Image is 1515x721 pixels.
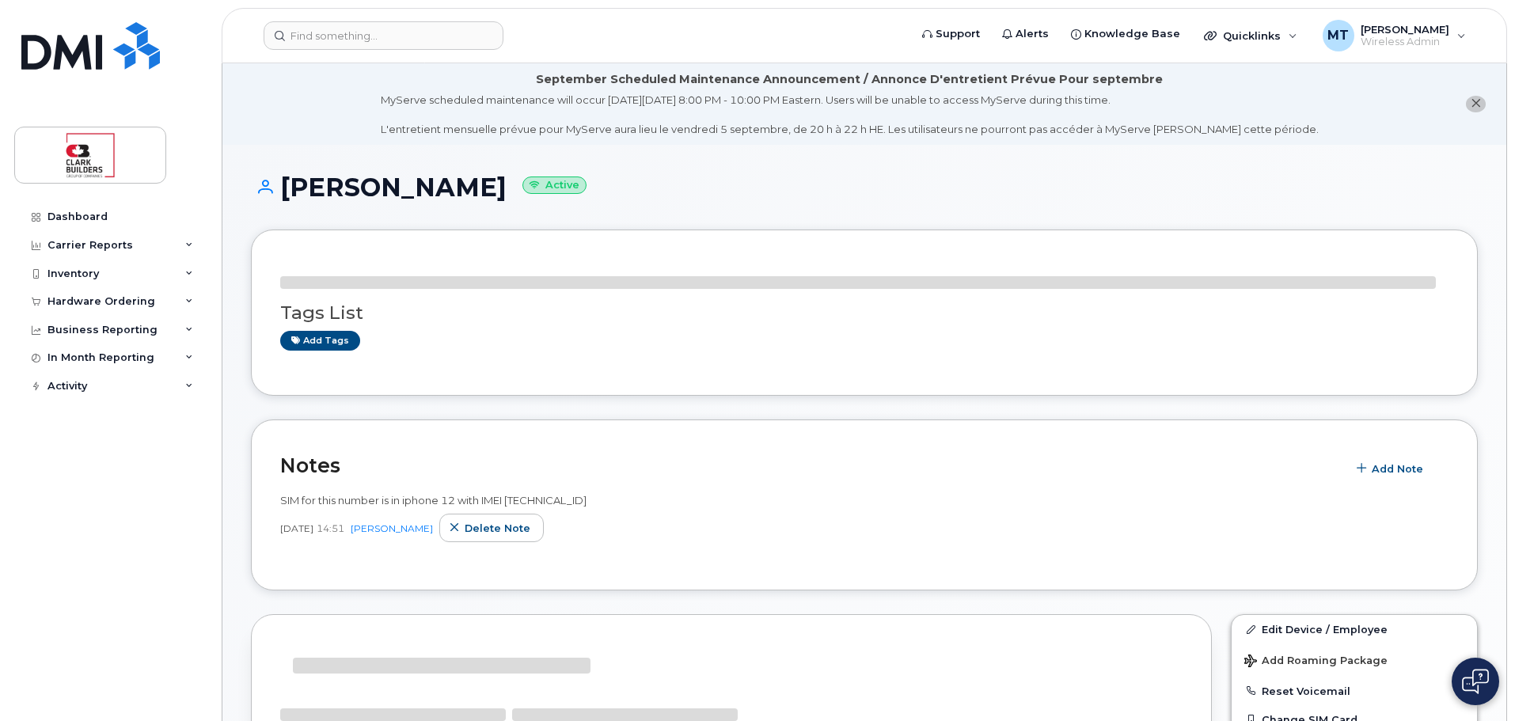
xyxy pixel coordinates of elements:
[1232,643,1477,676] button: Add Roaming Package
[1232,677,1477,705] button: Reset Voicemail
[280,522,313,535] span: [DATE]
[251,173,1478,201] h1: [PERSON_NAME]
[1466,96,1486,112] button: close notification
[351,522,433,534] a: [PERSON_NAME]
[1244,655,1388,670] span: Add Roaming Package
[1462,669,1489,694] img: Open chat
[439,514,544,542] button: Delete note
[317,522,344,535] span: 14:51
[1232,615,1477,643] a: Edit Device / Employee
[280,303,1449,323] h3: Tags List
[536,71,1163,88] div: September Scheduled Maintenance Announcement / Annonce D'entretient Prévue Pour septembre
[1372,461,1423,476] span: Add Note
[280,331,360,351] a: Add tags
[1346,455,1437,484] button: Add Note
[280,453,1338,477] h2: Notes
[522,176,587,195] small: Active
[381,93,1319,137] div: MyServe scheduled maintenance will occur [DATE][DATE] 8:00 PM - 10:00 PM Eastern. Users will be u...
[280,494,587,507] span: SIM for this number is in iphone 12 with IMEI [TECHNICAL_ID]
[465,521,530,536] span: Delete note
